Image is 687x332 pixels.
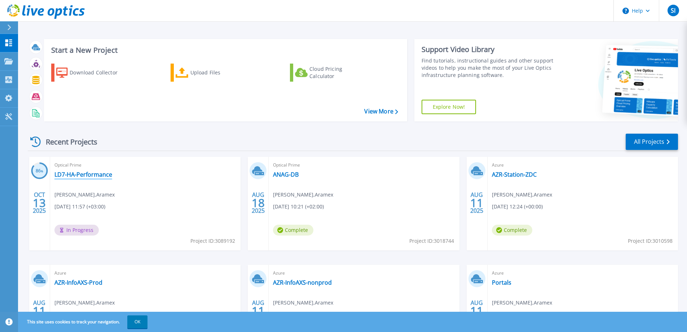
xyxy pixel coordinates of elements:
span: Optical Prime [273,161,455,169]
span: [DATE] 11:14 (+00:00) [492,311,543,319]
div: AUG 2025 [251,298,265,324]
div: AUG 2025 [470,190,484,216]
span: [DATE] 12:23 (+00:00) [54,311,105,319]
span: [PERSON_NAME] , Aramex [273,191,333,199]
span: % [41,169,43,173]
a: Upload Files [171,64,251,82]
span: 11 [470,200,483,206]
span: 13 [33,200,46,206]
a: Explore Now! [422,100,476,114]
div: AUG 2025 [32,298,46,324]
a: LD7-HA-Performance [54,171,112,178]
span: This site uses cookies to track your navigation. [20,315,147,328]
a: Cloud Pricing Calculator [290,64,370,82]
span: [PERSON_NAME] , Aramex [492,299,552,307]
a: AZR-Station-ZDC [492,171,537,178]
span: Azure [492,161,674,169]
span: [DATE] 12:24 (+00:00) [492,203,543,211]
span: Project ID: 3089192 [190,237,235,245]
div: Find tutorials, instructional guides and other support videos to help you make the most of your L... [422,57,556,79]
div: AUG 2025 [470,298,484,324]
span: Complete [273,225,313,236]
h3: 86 [31,167,48,175]
span: In Progress [54,225,99,236]
span: [DATE] 10:21 (+02:00) [273,203,324,211]
div: Upload Files [190,65,248,80]
h3: Start a New Project [51,46,398,54]
a: AZR-InfoAXS-Prod [54,279,102,286]
a: ANAG-DB [273,171,299,178]
span: Azure [273,269,455,277]
a: Download Collector [51,64,132,82]
span: [DATE] 11:57 (+03:00) [54,203,105,211]
span: Project ID: 3018744 [409,237,454,245]
span: [PERSON_NAME] , Aramex [54,299,115,307]
div: Download Collector [70,65,127,80]
span: Azure [492,269,674,277]
span: 11 [33,308,46,314]
a: View More [364,108,398,115]
div: Cloud Pricing Calculator [309,65,367,80]
span: [DATE] 11:17 (+00:00) [273,311,324,319]
span: 11 [252,308,265,314]
span: Azure [54,269,236,277]
a: All Projects [626,134,678,150]
a: AZR-InfoAXS-nonprod [273,279,332,286]
span: 18 [252,200,265,206]
span: Complete [492,225,532,236]
div: Recent Projects [28,133,107,151]
span: [PERSON_NAME] , Aramex [273,299,333,307]
div: AUG 2025 [251,190,265,216]
span: [PERSON_NAME] , Aramex [54,191,115,199]
span: [PERSON_NAME] , Aramex [492,191,552,199]
span: SI [671,8,675,13]
button: OK [127,315,147,328]
span: Optical Prime [54,161,236,169]
span: 11 [470,308,483,314]
div: Support Video Library [422,45,556,54]
a: Portals [492,279,511,286]
span: Project ID: 3010598 [628,237,673,245]
div: OCT 2025 [32,190,46,216]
